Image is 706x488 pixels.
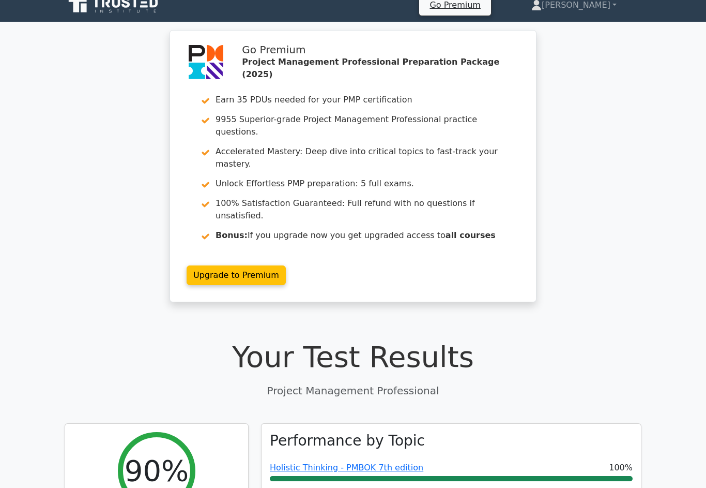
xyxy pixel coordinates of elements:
[187,266,286,286] a: Upgrade to Premium
[270,433,425,450] h3: Performance by Topic
[65,383,641,399] p: Project Management Professional
[609,462,633,475] span: 100%
[65,340,641,375] h1: Your Test Results
[270,463,423,473] a: Holistic Thinking - PMBOK 7th edition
